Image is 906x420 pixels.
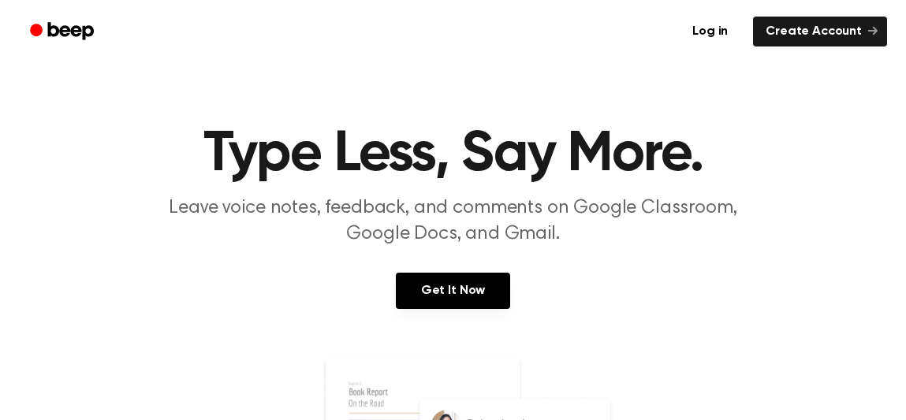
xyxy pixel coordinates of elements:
[677,13,744,50] a: Log in
[151,195,756,247] p: Leave voice notes, feedback, and comments on Google Classroom, Google Docs, and Gmail.
[50,126,857,183] h1: Type Less, Say More.
[753,17,887,46] a: Create Account
[19,17,108,47] a: Beep
[396,273,510,309] a: Get It Now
